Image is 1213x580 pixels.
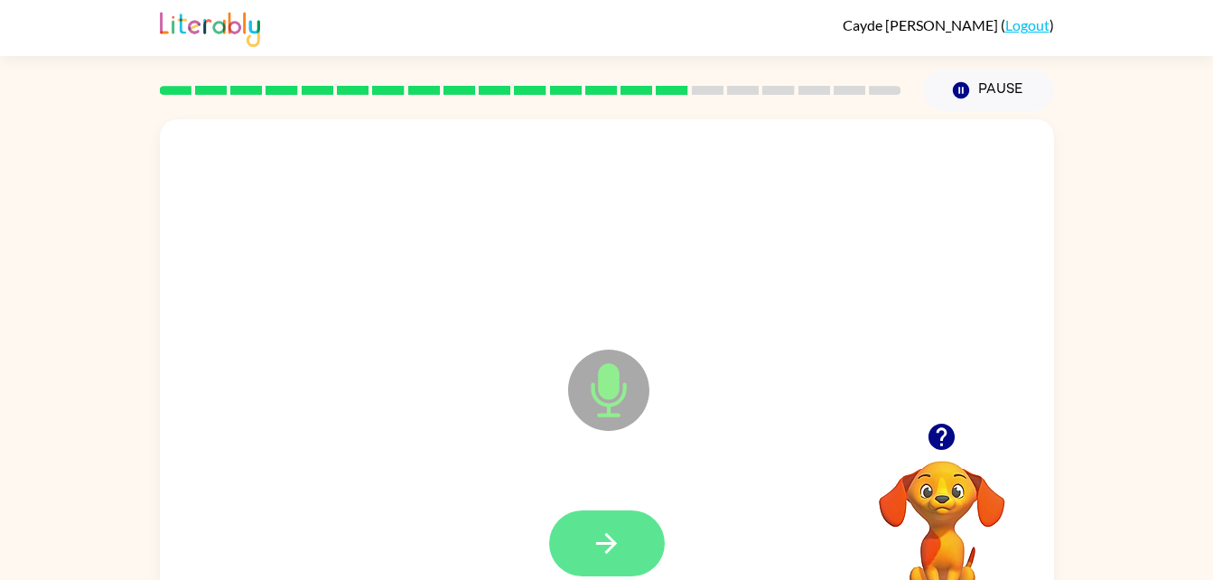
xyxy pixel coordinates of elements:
span: Cayde [PERSON_NAME] [843,16,1001,33]
button: Pause [923,70,1054,111]
img: Literably [160,7,260,47]
div: ( ) [843,16,1054,33]
a: Logout [1005,16,1050,33]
